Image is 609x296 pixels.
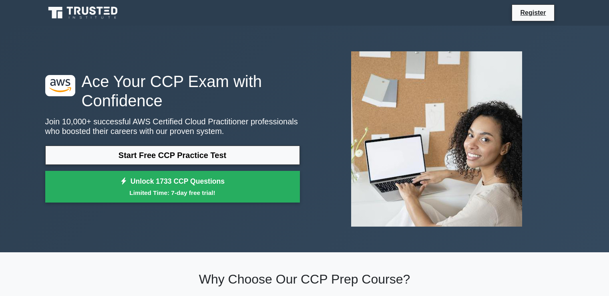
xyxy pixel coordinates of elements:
[55,188,290,197] small: Limited Time: 7-day free trial!
[515,8,551,18] a: Register
[45,171,300,203] a: Unlock 1733 CCP QuestionsLimited Time: 7-day free trial!
[45,72,300,110] h1: Ace Your CCP Exam with Confidence
[45,272,564,287] h2: Why Choose Our CCP Prep Course?
[45,117,300,136] p: Join 10,000+ successful AWS Certified Cloud Practitioner professionals who boosted their careers ...
[45,146,300,165] a: Start Free CCP Practice Test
